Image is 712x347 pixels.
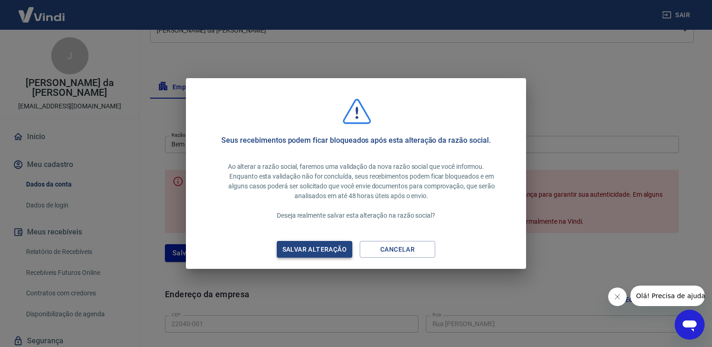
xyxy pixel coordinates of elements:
div: Salvar alteração [271,244,358,255]
button: Cancelar [360,241,435,258]
iframe: Botão para abrir a janela de mensagens [675,310,705,340]
span: Olá! Precisa de ajuda? [6,7,78,14]
iframe: Fechar mensagem [608,287,627,306]
p: Ao alterar a razão social, faremos uma validação da nova razão social que você informou. Enquanto... [217,162,494,220]
button: Salvar alteração [277,241,352,258]
h5: Seus recebimentos podem ficar bloqueados após esta alteração da razão social. [221,136,490,145]
iframe: Mensagem da empresa [630,286,705,306]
